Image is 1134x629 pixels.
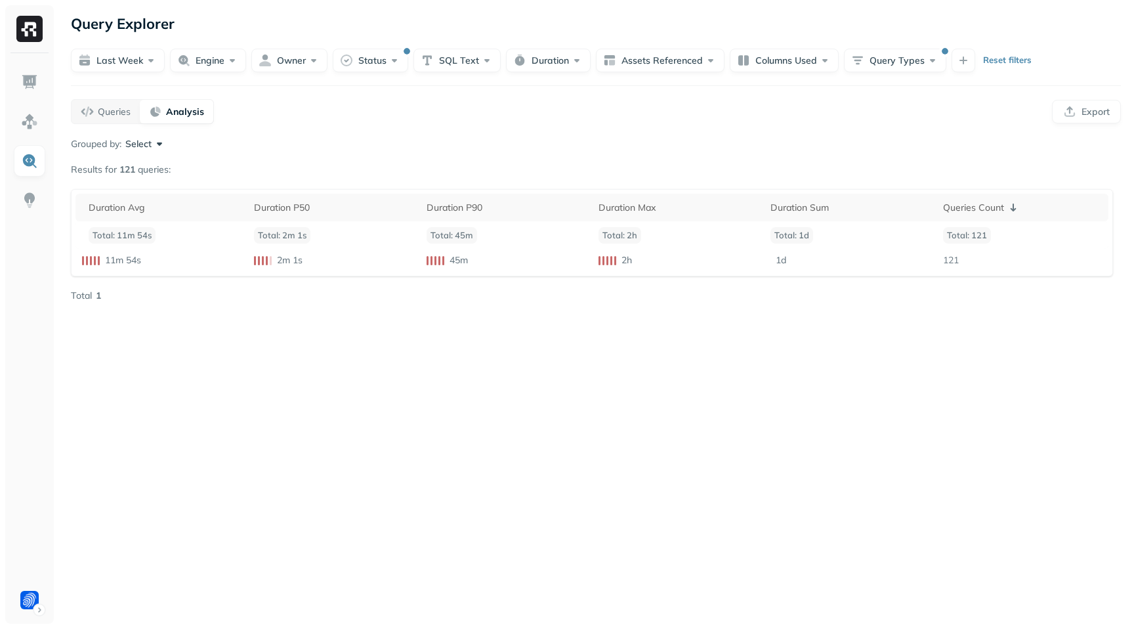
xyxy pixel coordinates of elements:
div: Duration Max [598,202,757,214]
div: Duration Avg [89,202,241,214]
button: SQL Text [413,49,501,72]
p: 11m 54s [105,254,141,267]
img: Dashboard [21,74,38,91]
button: Export [1052,100,1121,123]
p: 2h [621,254,632,267]
div: Duration Sum [770,202,929,214]
button: Last week [71,49,165,72]
p: 1 [96,290,101,302]
div: Duration P90 [427,202,585,214]
p: Total: 121 [943,227,991,244]
p: Total: 45m [427,227,477,244]
p: Grouped by: [71,138,121,150]
p: Total: 2m 1s [254,227,310,244]
button: Select [125,137,166,150]
img: Assets [21,113,38,130]
img: Insights [21,192,38,209]
button: Columns Used [730,49,839,72]
img: Ryft [16,16,43,42]
p: Results for queries: [71,163,171,176]
button: Query Types [844,49,946,72]
p: 45m [450,254,468,267]
p: Total: 1d [770,227,813,244]
button: Duration [506,49,591,72]
button: Engine [170,49,246,72]
img: Query Explorer [21,152,38,169]
p: Reset filters [983,54,1032,67]
p: Total [71,290,92,302]
p: Queries [98,106,131,118]
button: Status [333,49,408,72]
span: 121 [119,163,135,175]
p: Total: 11m 54s [89,227,156,244]
p: 1d [776,254,786,267]
p: Analysis [166,106,204,118]
p: Total: 2h [598,227,641,244]
p: 2m 1s [277,254,303,267]
div: Duration P50 [254,202,413,214]
div: Queries Count [943,200,1102,215]
p: Query Explorer [71,12,175,35]
button: Owner [251,49,327,72]
button: Assets Referenced [596,49,724,72]
td: 121 [936,249,1108,272]
img: Forter [20,591,39,609]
